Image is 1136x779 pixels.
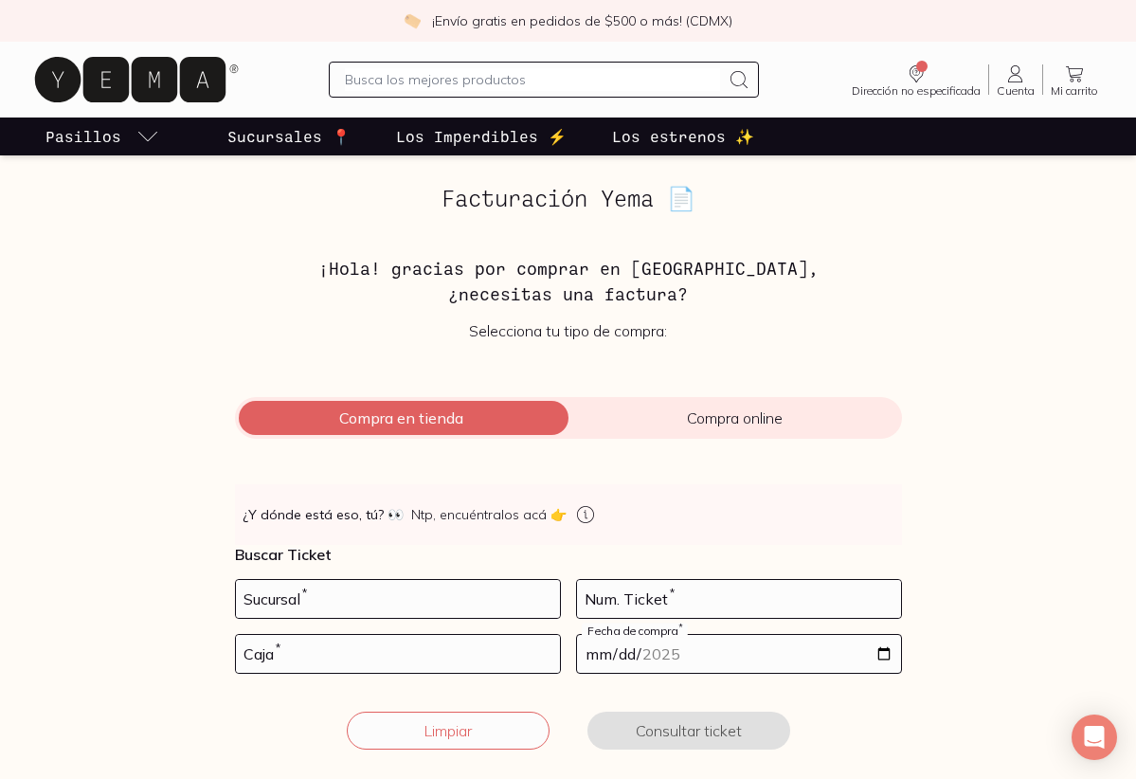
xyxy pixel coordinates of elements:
a: Sucursales 📍 [224,118,354,155]
button: Consultar ticket [587,712,790,750]
p: Selecciona tu tipo de compra: [235,321,902,340]
span: 👀 [388,505,404,524]
button: Limpiar [347,712,550,750]
a: Mi carrito [1043,63,1106,97]
a: Los Imperdibles ⚡️ [392,118,570,155]
h2: Facturación Yema 📄 [235,186,902,210]
img: check [404,12,421,29]
span: Mi carrito [1051,85,1098,97]
p: Buscar Ticket [235,545,902,564]
p: ¡Envío gratis en pedidos de $500 o más! (CDMX) [432,11,732,30]
p: Los Imperdibles ⚡️ [396,125,567,148]
input: 728 [236,580,560,618]
span: Compra en tienda [235,408,568,427]
h3: ¡Hola! gracias por comprar en [GEOGRAPHIC_DATA], ¿necesitas una factura? [235,256,902,306]
span: Compra online [568,408,902,427]
span: Ntp, encuéntralos acá 👉 [411,505,567,524]
input: 123 [577,580,901,618]
span: Dirección no especificada [852,85,981,97]
div: Open Intercom Messenger [1072,715,1117,760]
p: Sucursales 📍 [227,125,351,148]
p: Pasillos [45,125,121,148]
a: Dirección no especificada [844,63,988,97]
span: Cuenta [997,85,1035,97]
label: Fecha de compra [582,624,688,638]
p: Los estrenos ✨ [612,125,754,148]
input: 14-05-2023 [577,635,901,673]
input: 03 [236,635,560,673]
a: pasillo-todos-link [42,118,163,155]
input: Busca los mejores productos [345,68,720,91]
a: Cuenta [989,63,1042,97]
a: Los estrenos ✨ [608,118,758,155]
strong: ¿Y dónde está eso, tú? [243,505,404,524]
